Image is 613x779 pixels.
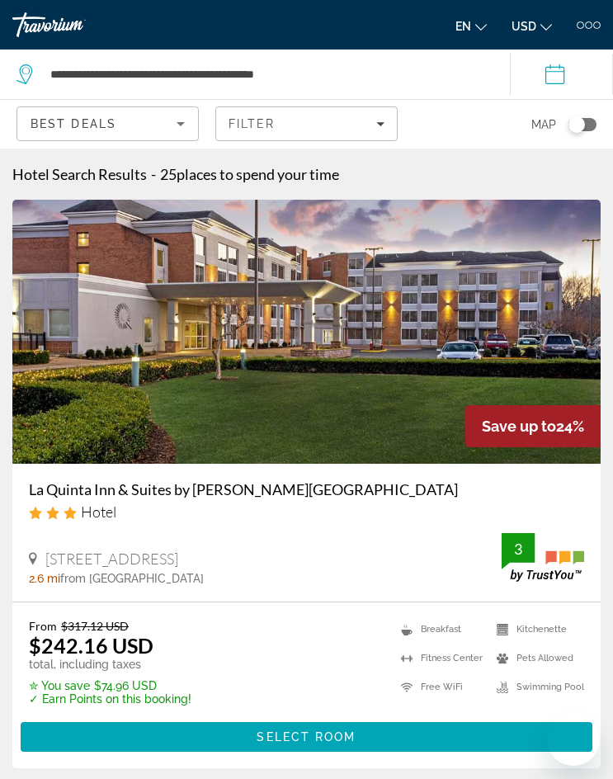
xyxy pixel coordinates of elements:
[151,165,156,183] span: -
[488,648,584,668] li: Pets Allowed
[29,679,191,692] p: $74.96 USD
[556,117,596,132] button: Toggle map
[29,503,584,521] div: 3 star Hotel
[21,726,592,744] a: Select Room
[465,405,601,447] div: 24%
[512,20,536,33] span: USD
[455,20,471,33] span: en
[21,722,592,752] button: Select Room
[29,679,90,692] span: ✮ You save
[61,619,129,633] del: $317.12 USD
[393,677,488,697] li: Free WiFi
[502,533,584,582] img: TrustYou guest rating badge
[60,572,204,585] span: from [GEOGRAPHIC_DATA]
[510,50,613,99] button: Select check in and out date
[488,619,584,640] li: Kitchenette
[12,165,147,183] h1: Hotel Search Results
[12,200,601,464] img: La Quinta Inn & Suites by Wyndham Williamsburg Historic Area
[45,550,178,568] span: [STREET_ADDRESS]
[29,619,57,633] span: From
[393,619,488,640] li: Breakfast
[512,14,552,38] button: Change currency
[229,117,276,130] span: Filter
[215,106,398,141] button: Filters
[488,677,584,697] li: Swimming Pool
[81,503,116,521] span: Hotel
[29,633,153,658] ins: $242.16 USD
[29,658,191,671] p: total, including taxes
[393,648,488,668] li: Fitness Center
[257,730,356,744] span: Select Room
[502,539,535,559] div: 3
[177,165,339,183] span: places to spend your time
[455,14,487,38] button: Change language
[31,114,185,134] mat-select: Sort by
[31,117,116,130] span: Best Deals
[160,165,339,183] h2: 25
[482,418,556,435] span: Save up to
[29,572,60,585] span: 2.6 mi
[531,113,556,136] span: Map
[12,12,136,37] a: Travorium
[29,692,191,706] p: ✓ Earn Points on this booking!
[49,62,485,87] input: Search hotel destination
[29,480,584,498] a: La Quinta Inn & Suites by [PERSON_NAME][GEOGRAPHIC_DATA]
[547,713,600,766] iframe: Button to launch messaging window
